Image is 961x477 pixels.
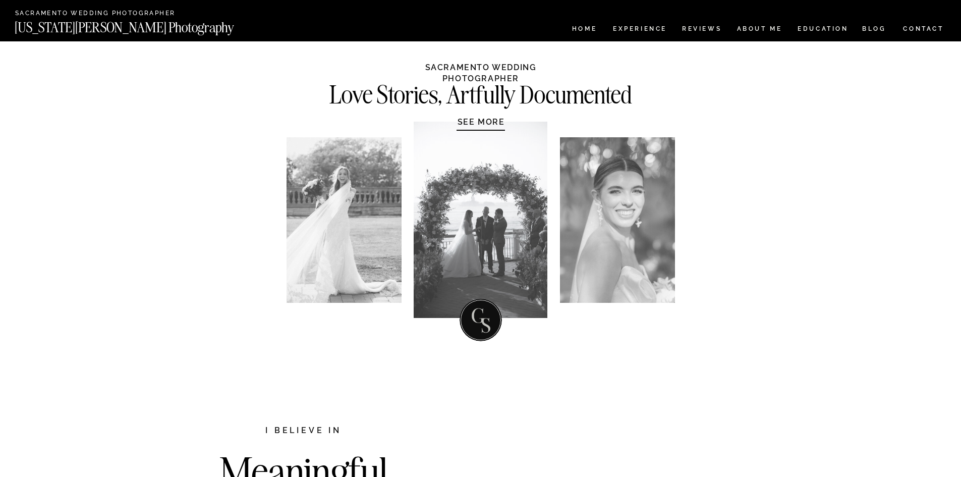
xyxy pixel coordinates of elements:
[862,26,886,34] a: BLOG
[613,26,666,34] a: Experience
[682,26,720,34] a: REVIEWS
[570,26,599,34] a: HOME
[15,10,193,18] a: Sacramento Wedding Photographer
[308,83,654,103] h2: Love Stories, Artfully Documented
[15,21,268,29] a: [US_STATE][PERSON_NAME] Photography
[737,26,782,34] a: ABOUT ME
[212,425,395,438] h2: I believe in
[433,117,529,127] a: SEE MORE
[797,26,850,34] a: EDUCATION
[386,62,576,82] h1: SACRAMENTO WEDDING PHOTOGRAPHER
[902,23,944,34] a: CONTACT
